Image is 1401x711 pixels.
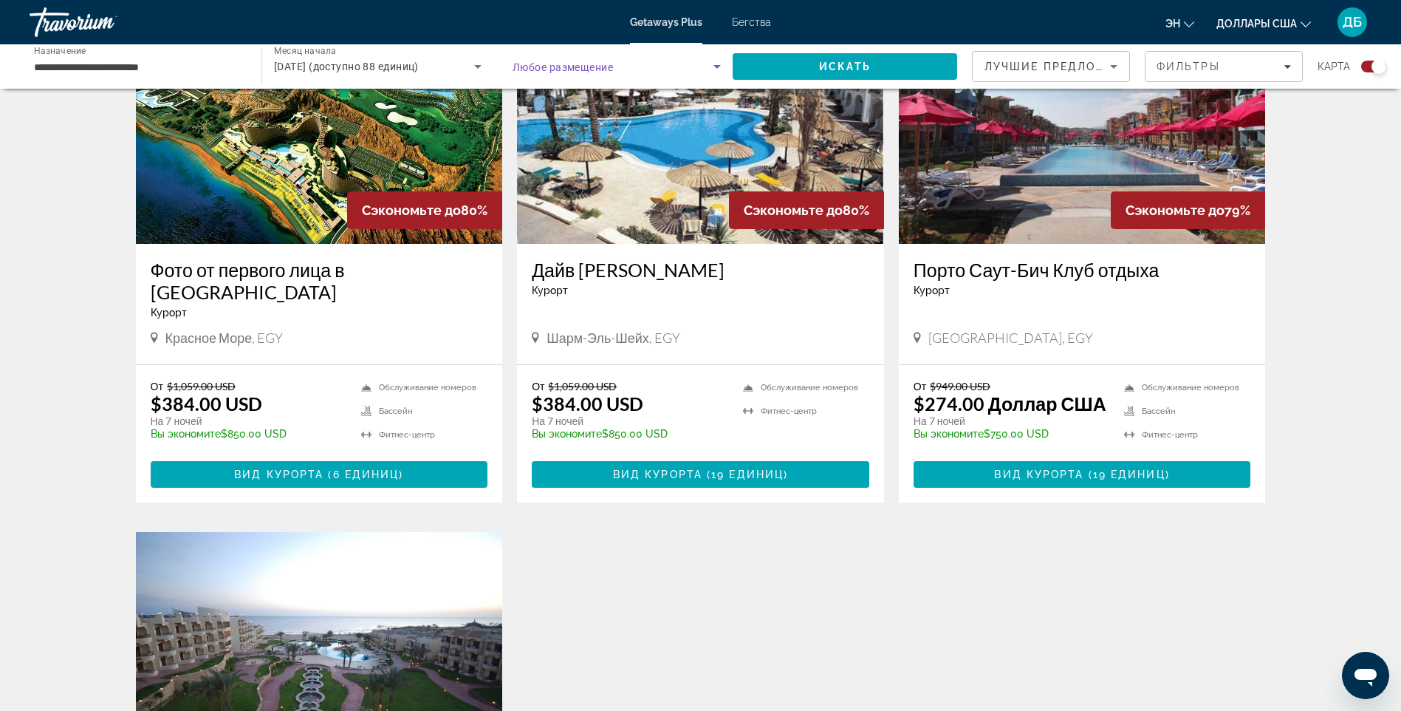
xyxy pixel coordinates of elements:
[1142,383,1239,392] span: Обслуживание номеров
[761,406,817,416] span: Фитнес-центр
[914,285,950,296] span: Курорт
[532,285,568,296] span: Курорт
[274,61,419,72] span: [DATE] (доступно 88 единиц)
[1216,18,1297,30] span: Доллары США
[151,380,163,392] span: От
[532,259,869,281] a: Дайв [PERSON_NAME]
[165,330,284,346] span: Красное море, EGY
[151,307,187,319] span: Курорт
[151,392,262,415] font: $384.00 USD
[532,415,728,428] p: На 7 ночей
[151,428,221,440] span: Вы экономите
[151,461,488,488] button: Вид курорта(6 единиц)
[984,58,1117,75] mat-select: Сортировать по
[347,191,502,229] div: 80%
[136,7,503,244] img: Фото от первого лица в Порто Сохна
[930,380,990,392] span: $949.00 USD
[761,383,858,392] span: Обслуживание номеров
[914,259,1251,281] a: Порто Саут-Бич Клуб отдыха
[733,53,957,80] button: Искать
[151,259,488,303] a: Фото от первого лица в [GEOGRAPHIC_DATA]
[532,392,643,415] font: $384.00 USD
[914,428,984,440] span: Вы экономите
[914,428,1049,440] font: $750.00 USD
[323,469,403,480] span: ( )
[744,203,843,218] span: Сэкономьте до
[630,16,702,28] a: Getaways Plus
[1111,191,1265,229] div: 79%
[1157,61,1220,72] span: Фильтры
[34,58,242,76] input: Выберите направление
[928,330,1093,346] span: [GEOGRAPHIC_DATA], EGY
[729,191,884,229] div: 80%
[151,428,287,440] font: $850.00 USD
[1142,430,1198,440] span: Фитнес-центр
[362,203,461,218] span: Сэкономьте до
[274,46,336,56] span: Месяц начала
[914,392,1106,415] font: $274.00 Доллар США
[819,61,871,72] span: Искать
[151,415,347,428] p: На 7 ночей
[613,469,702,480] span: Вид курорта
[517,7,884,244] img: Дайв Инн Резорт
[1142,406,1175,416] span: Бассейн
[1343,15,1362,30] span: ДБ
[234,469,323,480] span: Вид курорта
[379,406,412,416] span: Бассейн
[34,45,86,55] span: Назначение
[1165,18,1180,30] span: эн
[532,380,544,392] span: От
[994,469,1083,480] span: Вид курорта
[984,61,1142,72] span: Лучшие предложения
[1333,7,1371,38] button: Пользовательское меню
[1126,203,1224,218] span: Сэкономьте до
[1084,469,1170,480] span: ( )
[30,3,177,41] a: Травориум
[167,380,236,392] span: $1,059.00 USD
[532,428,668,440] font: $850.00 USD
[532,461,869,488] button: Вид курорта(19 единиц)
[1145,51,1303,82] button: Фильтры
[702,469,788,480] span: ( )
[914,380,926,392] span: От
[379,383,476,392] span: Обслуживание номеров
[1093,469,1165,480] span: 19 единиц
[1342,652,1389,699] iframe: Кнопка запуска окна обмена сообщениями
[914,415,1110,428] p: На 7 ночей
[711,469,784,480] span: 19 единиц
[532,428,602,440] span: Вы экономите
[548,380,617,392] span: $1,059.00 USD
[547,330,680,346] span: Шарм-эль-Шейх, EGY
[1216,13,1311,34] button: Изменить валюту
[379,430,435,440] span: Фитнес-центр
[513,61,613,73] span: Любое размещение
[1318,56,1350,77] span: Карта
[333,469,400,480] span: 6 единиц
[1165,13,1194,34] button: Изменение языка
[732,16,771,28] a: Бегства
[899,7,1266,244] img: Порто Саут-Бич Клуб отдыха
[914,461,1251,488] button: Вид курорта(19 единиц)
